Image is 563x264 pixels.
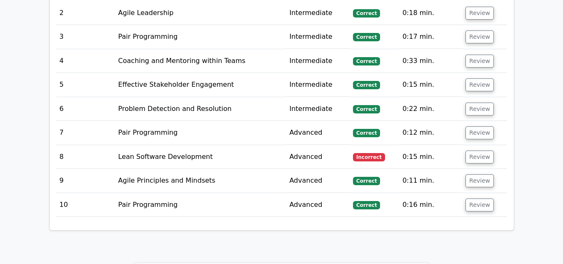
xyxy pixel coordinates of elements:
[286,1,350,25] td: Intermediate
[399,97,462,121] td: 0:22 min.
[353,81,380,89] span: Correct
[399,25,462,49] td: 0:17 min.
[115,193,286,217] td: Pair Programming
[465,174,494,187] button: Review
[353,9,380,18] span: Correct
[286,73,350,97] td: Intermediate
[286,121,350,145] td: Advanced
[115,73,286,97] td: Effective Stakeholder Engagement
[465,55,494,68] button: Review
[399,49,462,73] td: 0:33 min.
[286,49,350,73] td: Intermediate
[353,177,380,185] span: Correct
[465,126,494,139] button: Review
[399,193,462,217] td: 0:16 min.
[465,30,494,43] button: Review
[115,49,286,73] td: Coaching and Mentoring within Teams
[115,121,286,145] td: Pair Programming
[56,73,115,97] td: 5
[56,193,115,217] td: 10
[353,105,380,113] span: Correct
[286,145,350,169] td: Advanced
[56,145,115,169] td: 8
[353,57,380,65] span: Correct
[465,151,494,163] button: Review
[353,33,380,41] span: Correct
[56,97,115,121] td: 6
[399,73,462,97] td: 0:15 min.
[465,103,494,116] button: Review
[56,1,115,25] td: 2
[115,145,286,169] td: Lean Software Development
[465,7,494,20] button: Review
[56,49,115,73] td: 4
[56,121,115,145] td: 7
[56,169,115,193] td: 9
[115,25,286,49] td: Pair Programming
[353,201,380,209] span: Correct
[115,97,286,121] td: Problem Detection and Resolution
[286,97,350,121] td: Intermediate
[399,169,462,193] td: 0:11 min.
[465,78,494,91] button: Review
[115,169,286,193] td: Agile Principles and Mindsets
[353,153,385,161] span: Incorrect
[465,199,494,211] button: Review
[353,129,380,137] span: Correct
[399,145,462,169] td: 0:15 min.
[399,121,462,145] td: 0:12 min.
[286,193,350,217] td: Advanced
[56,25,115,49] td: 3
[115,1,286,25] td: Agile Leadership
[286,169,350,193] td: Advanced
[399,1,462,25] td: 0:18 min.
[286,25,350,49] td: Intermediate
